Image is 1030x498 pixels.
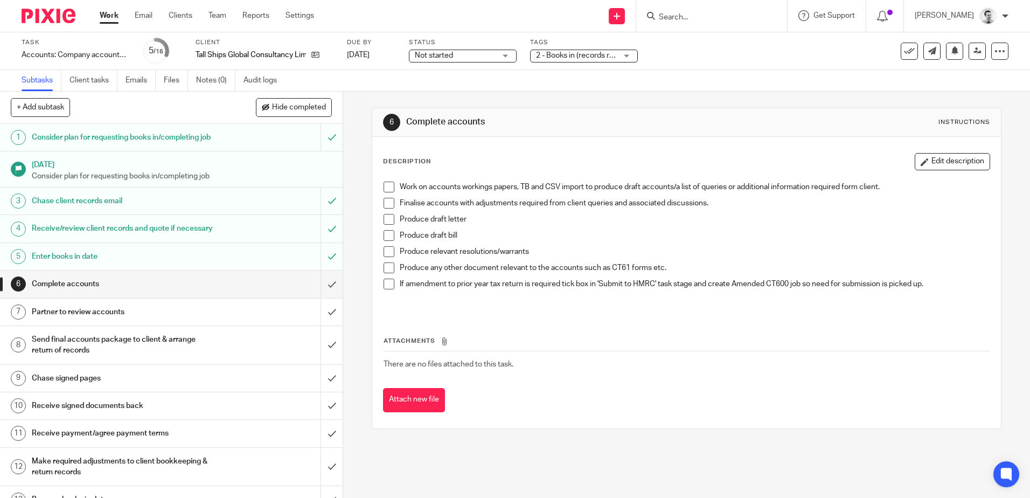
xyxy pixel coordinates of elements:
div: 6 [383,114,400,131]
div: 10 [11,398,26,413]
span: 2 - Books in (records received) [536,52,638,59]
div: 5 [149,45,163,57]
p: Produce draft bill [400,230,989,241]
div: 7 [11,305,26,320]
a: Files [164,70,188,91]
h1: Send final accounts package to client & arrange return of records [32,331,217,359]
a: Work [100,10,119,21]
a: Settings [286,10,314,21]
small: /16 [154,49,163,54]
span: There are no files attached to this task. [384,361,513,368]
div: 11 [11,426,26,441]
a: Client tasks [69,70,117,91]
p: Produce draft letter [400,214,989,225]
label: Status [409,38,517,47]
p: Produce any other document relevant to the accounts such as CT61 forms etc. [400,262,989,273]
h1: Consider plan for requesting books in/completing job [32,129,217,146]
h1: Partner to review accounts [32,304,217,320]
span: [DATE] [347,51,370,59]
div: 8 [11,337,26,352]
label: Task [22,38,129,47]
div: Instructions [938,118,990,127]
div: 9 [11,371,26,386]
div: 12 [11,459,26,474]
p: Work on accounts workings papers, TB and CSV import to produce draft accounts/a list of queries o... [400,182,989,192]
span: Hide completed [272,103,326,112]
p: Produce relevant resolutions/warrants [400,246,989,257]
div: 4 [11,222,26,237]
h1: Chase signed pages [32,370,217,386]
h1: Complete accounts [32,276,217,292]
h1: Receive payment/agree payment terms [32,425,217,441]
p: [PERSON_NAME] [915,10,974,21]
label: Tags [530,38,638,47]
a: Clients [169,10,192,21]
h1: Receive signed documents back [32,398,217,414]
a: Reports [242,10,269,21]
label: Due by [347,38,395,47]
button: Attach new file [383,388,445,412]
h1: Enter books in date [32,248,217,265]
button: Hide completed [256,98,332,116]
p: Consider plan for requesting books in/completing job [32,171,332,182]
label: Client [196,38,333,47]
a: Audit logs [243,70,285,91]
div: 3 [11,193,26,209]
span: Get Support [813,12,855,19]
p: Description [383,157,431,166]
button: + Add subtask [11,98,70,116]
div: 5 [11,249,26,264]
div: 1 [11,130,26,145]
input: Search [658,13,755,23]
div: Accounts: Company accounts and tax return [22,50,129,60]
img: Andy_2025.jpg [979,8,997,25]
img: Pixie [22,9,75,23]
a: Subtasks [22,70,61,91]
a: Team [208,10,226,21]
h1: Chase client records email [32,193,217,209]
p: Tall Ships Global Consultancy Limited [196,50,306,60]
span: Not started [415,52,453,59]
p: If amendment to prior year tax return is required tick box in 'Submit to HMRC' task stage and cre... [400,279,989,289]
div: 6 [11,276,26,292]
h1: Make required adjustments to client bookkeeping & return records [32,453,217,481]
a: Emails [126,70,156,91]
button: Edit description [915,153,990,170]
h1: [DATE] [32,157,332,170]
a: Notes (0) [196,70,235,91]
p: Finalise accounts with adjustments required from client queries and associated discussions. [400,198,989,209]
a: Email [135,10,152,21]
span: Attachments [384,338,435,344]
h1: Receive/review client records and quote if necessary [32,220,217,237]
h1: Complete accounts [406,116,709,128]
